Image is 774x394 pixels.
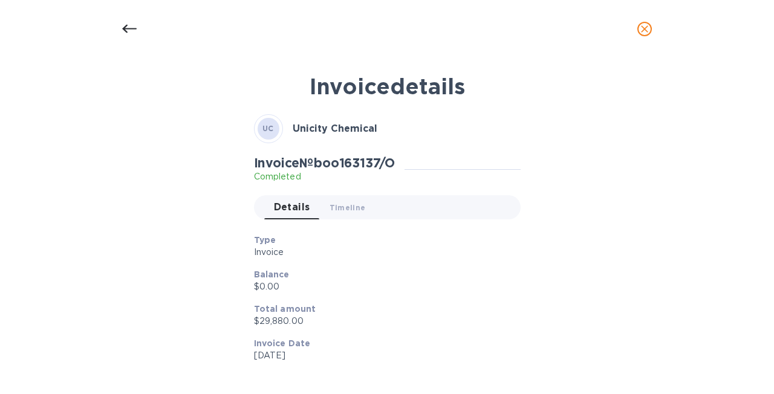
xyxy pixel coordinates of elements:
h2: Invoice № boo163137/O [254,155,395,170]
b: Type [254,235,276,245]
b: Invoice Date [254,338,311,348]
span: Details [274,199,310,216]
p: [DATE] [254,349,511,362]
b: Total amount [254,304,316,314]
b: UC [262,124,274,133]
p: Invoice [254,246,511,259]
p: $29,880.00 [254,315,511,328]
button: close [630,15,659,44]
b: Balance [254,270,290,279]
p: Completed [254,170,395,183]
span: Timeline [330,201,366,214]
b: Invoice details [310,73,465,100]
p: $0.00 [254,280,511,293]
b: Unicity Chemical [293,123,377,134]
